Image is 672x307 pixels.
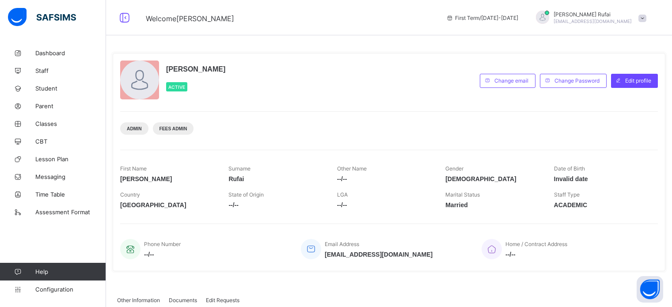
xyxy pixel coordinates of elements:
[159,126,187,131] span: Fees Admin
[144,241,181,247] span: Phone Number
[169,297,197,303] span: Documents
[337,201,432,208] span: --/--
[120,191,140,198] span: Country
[35,155,106,163] span: Lesson Plan
[337,165,367,172] span: Other Name
[445,175,540,182] span: [DEMOGRAPHIC_DATA]
[325,241,359,247] span: Email Address
[228,191,264,198] span: State of Origin
[554,201,649,208] span: ACADEMIC
[554,77,600,84] span: Change Password
[505,241,567,247] span: Home / Contract Address
[206,297,239,303] span: Edit Requests
[8,8,76,27] img: safsims
[35,286,106,293] span: Configuration
[35,208,106,216] span: Assessment Format
[554,165,585,172] span: Date of Birth
[228,165,251,172] span: Surname
[325,251,433,258] span: [EMAIL_ADDRESS][DOMAIN_NAME]
[144,251,181,258] span: --/--
[554,191,580,198] span: Staff Type
[35,191,106,198] span: Time Table
[120,175,215,182] span: [PERSON_NAME]
[35,120,106,127] span: Classes
[527,11,651,25] div: AbiodunRufai
[445,165,463,172] span: Gender
[35,173,106,180] span: Messaging
[554,19,632,24] span: [EMAIL_ADDRESS][DOMAIN_NAME]
[337,175,432,182] span: --/--
[35,102,106,110] span: Parent
[35,268,106,275] span: Help
[625,77,651,84] span: Edit profile
[117,297,160,303] span: Other Information
[505,251,567,258] span: --/--
[120,201,215,208] span: [GEOGRAPHIC_DATA]
[554,175,649,182] span: Invalid date
[120,165,147,172] span: First Name
[35,49,106,57] span: Dashboard
[35,67,106,74] span: Staff
[337,191,348,198] span: LGA
[228,201,323,208] span: --/--
[166,65,225,73] span: [PERSON_NAME]
[35,85,106,92] span: Student
[494,77,528,84] span: Change email
[127,126,142,131] span: Admin
[35,138,106,145] span: CBT
[445,201,540,208] span: Married
[554,11,632,18] span: [PERSON_NAME] Rufai
[168,84,185,90] span: Active
[228,175,323,182] span: Rufai
[637,276,663,303] button: Open asap
[446,15,518,21] span: session/term information
[445,191,480,198] span: Marital Status
[146,14,234,23] span: Welcome [PERSON_NAME]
